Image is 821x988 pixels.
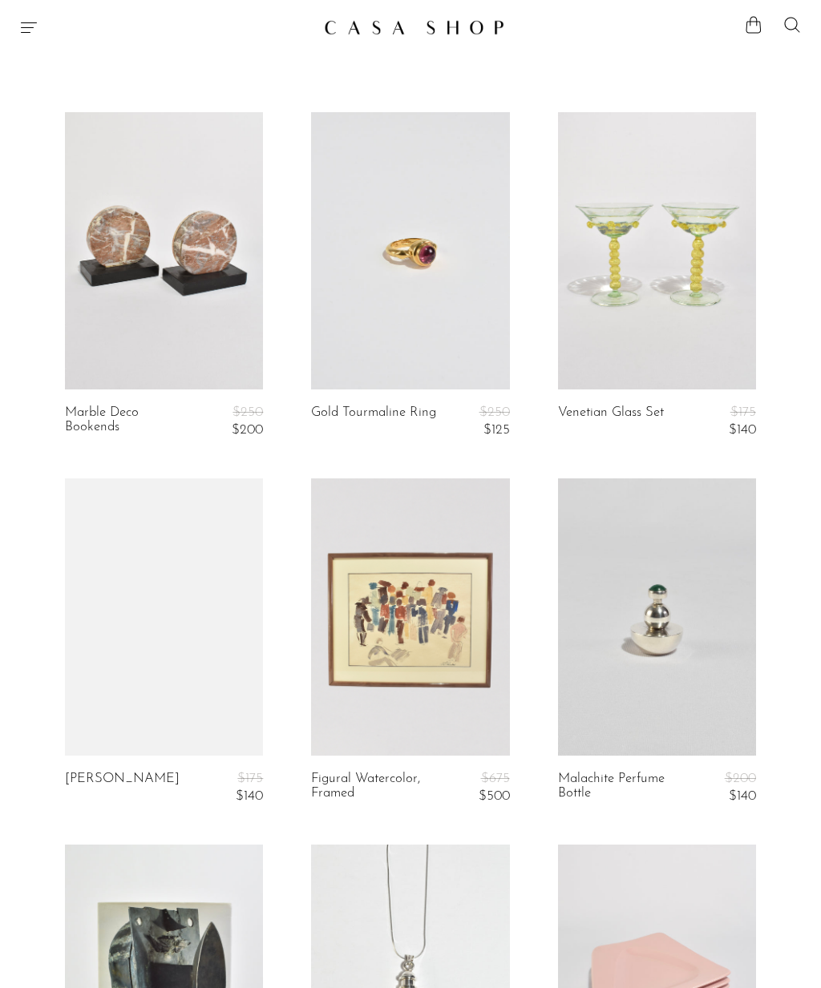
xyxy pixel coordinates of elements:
span: $500 [479,789,510,803]
span: $200 [232,423,263,437]
a: Marble Deco Bookends [65,405,194,438]
a: Venetian Glass Set [558,405,664,438]
span: $175 [730,405,756,419]
a: Gold Tourmaline Ring [311,405,436,438]
button: Menu [19,18,38,37]
span: $125 [483,423,510,437]
span: $140 [729,789,756,803]
span: $250 [233,405,263,419]
span: $675 [481,772,510,785]
span: $175 [237,772,263,785]
span: $140 [729,423,756,437]
span: $250 [479,405,510,419]
a: Figural Watercolor, Framed [311,772,440,805]
a: Malachite Perfume Bottle [558,772,687,805]
span: $140 [236,789,263,803]
a: [PERSON_NAME] [65,772,180,805]
span: $200 [725,772,756,785]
